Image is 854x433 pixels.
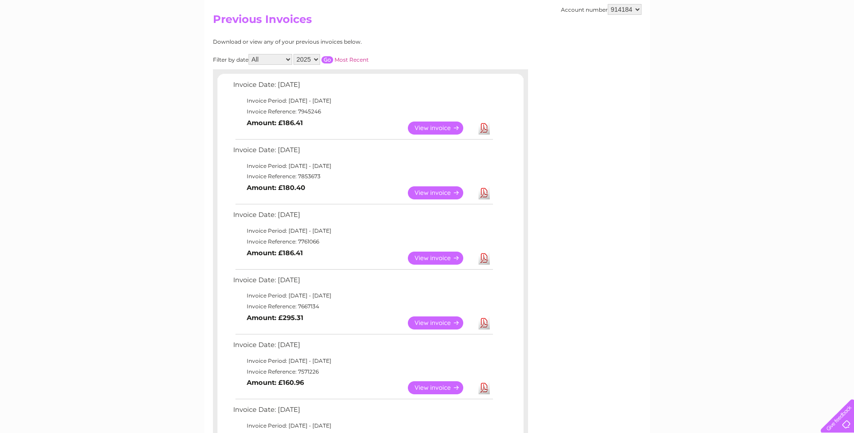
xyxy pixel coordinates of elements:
[479,186,490,199] a: Download
[231,236,494,247] td: Invoice Reference: 7761066
[479,316,490,329] a: Download
[231,161,494,171] td: Invoice Period: [DATE] - [DATE]
[794,38,816,45] a: Contact
[408,122,474,135] a: View
[696,38,713,45] a: Water
[30,23,76,51] img: logo.png
[231,404,494,420] td: Invoice Date: [DATE]
[231,290,494,301] td: Invoice Period: [DATE] - [DATE]
[408,316,474,329] a: View
[231,144,494,161] td: Invoice Date: [DATE]
[231,106,494,117] td: Invoice Reference: 7945246
[231,79,494,95] td: Invoice Date: [DATE]
[824,38,845,45] a: Log out
[231,356,494,366] td: Invoice Period: [DATE] - [DATE]
[247,119,303,127] b: Amount: £186.41
[776,38,789,45] a: Blog
[231,301,494,312] td: Invoice Reference: 7667134
[408,252,474,265] a: View
[213,39,449,45] div: Download or view any of your previous invoices below.
[247,379,304,387] b: Amount: £160.96
[247,184,305,192] b: Amount: £180.40
[215,5,640,44] div: Clear Business is a trading name of Verastar Limited (registered in [GEOGRAPHIC_DATA] No. 3667643...
[479,252,490,265] a: Download
[408,186,474,199] a: View
[408,381,474,394] a: View
[231,171,494,182] td: Invoice Reference: 7853673
[743,38,770,45] a: Telecoms
[231,339,494,356] td: Invoice Date: [DATE]
[247,249,303,257] b: Amount: £186.41
[334,56,369,63] a: Most Recent
[718,38,738,45] a: Energy
[684,5,746,16] a: 0333 014 3131
[231,95,494,106] td: Invoice Period: [DATE] - [DATE]
[561,4,642,15] div: Account number
[213,54,449,65] div: Filter by date
[231,366,494,377] td: Invoice Reference: 7571226
[231,226,494,236] td: Invoice Period: [DATE] - [DATE]
[231,274,494,291] td: Invoice Date: [DATE]
[213,13,642,30] h2: Previous Invoices
[479,381,490,394] a: Download
[231,209,494,226] td: Invoice Date: [DATE]
[247,314,303,322] b: Amount: £295.31
[479,122,490,135] a: Download
[231,420,494,431] td: Invoice Period: [DATE] - [DATE]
